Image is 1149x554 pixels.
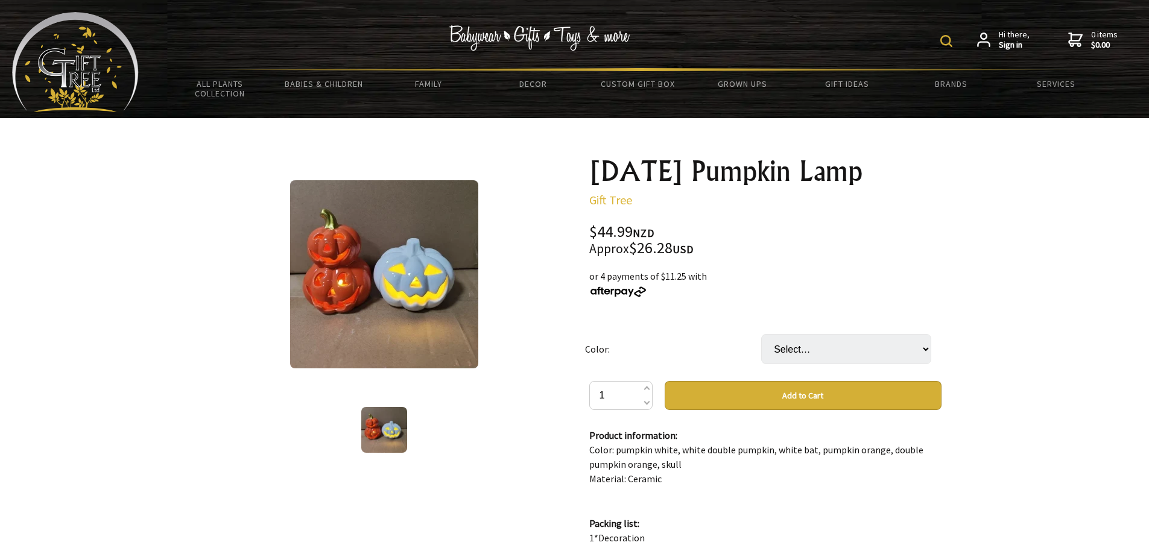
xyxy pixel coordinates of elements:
[673,242,694,256] span: USD
[633,226,654,240] span: NZD
[272,71,376,96] a: Babies & Children
[481,71,585,96] a: Decor
[589,224,942,257] div: $44.99 $26.28
[999,30,1030,51] span: Hi there,
[586,71,690,96] a: Custom Gift Box
[589,517,639,529] strong: Packing list:
[361,407,407,453] img: Halloween Pumpkin Lamp
[1091,29,1118,51] span: 0 items
[1091,40,1118,51] strong: $0.00
[585,317,761,381] td: Color:
[589,241,629,257] small: Approx
[665,381,942,410] button: Add to Cart
[977,30,1030,51] a: Hi there,Sign in
[690,71,794,96] a: Grown Ups
[290,180,478,368] img: Halloween Pumpkin Lamp
[899,71,1004,96] a: Brands
[12,12,139,112] img: Babyware - Gifts - Toys and more...
[589,286,647,297] img: Afterpay
[376,71,481,96] a: Family
[168,71,272,106] a: All Plants Collection
[589,269,942,298] div: or 4 payments of $11.25 with
[589,157,942,186] h1: [DATE] Pumpkin Lamp
[589,192,632,207] a: Gift Tree
[1004,71,1108,96] a: Services
[589,429,677,441] strong: Product information:
[999,40,1030,51] strong: Sign in
[794,71,899,96] a: Gift Ideas
[1068,30,1118,51] a: 0 items$0.00
[589,428,942,486] p: Color: pumpkin white, white double pumpkin, white bat, pumpkin orange, double pumpkin orange, sku...
[940,35,952,47] img: product search
[449,25,630,51] img: Babywear - Gifts - Toys & more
